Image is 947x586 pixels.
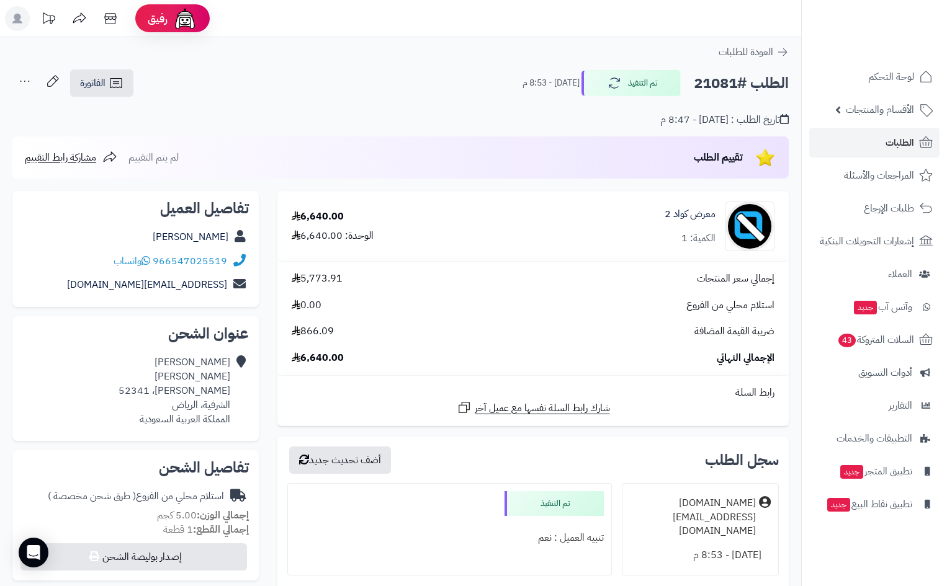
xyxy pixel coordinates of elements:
[197,508,249,523] strong: إجمالي الوزن:
[837,331,914,348] span: السلات المتروكة
[22,326,249,341] h2: عنوان الشحن
[157,508,249,523] small: 5.00 كجم
[809,292,940,322] a: وآتس آبجديد
[809,226,940,256] a: إشعارات التحويلات البنكية
[70,69,133,97] a: الفاتورة
[289,446,391,474] button: أضف تحديث جديد
[475,401,610,415] span: شارك رابط السلة نفسها مع عميل آخر
[858,364,912,381] span: أدوات التسويق
[20,543,247,570] button: إصدار بوليصة الشحن
[153,254,227,269] a: 966547025519
[67,277,227,292] a: [EMAIL_ADDRESS][DOMAIN_NAME]
[48,489,136,504] span: ( طرق شحن مخصصة )
[868,68,914,86] span: لوحة التحكم
[48,489,224,504] div: استلام محلي من الفروع
[844,167,914,184] span: المراجعات والأسئلة
[705,453,779,468] h3: سجل الطلب
[839,463,912,480] span: تطبيق المتجر
[719,45,773,60] span: العودة للطلبات
[282,386,784,400] div: رابط السلة
[119,355,230,426] div: [PERSON_NAME] [PERSON_NAME] [PERSON_NAME]، 52341 الشرفية، الرياض المملكة العربية السعودية
[809,358,940,388] a: أدوات التسويق
[292,298,321,313] span: 0.00
[864,200,914,217] span: طلبات الإرجاع
[809,391,940,420] a: التقارير
[681,231,716,246] div: الكمية: 1
[717,351,774,365] span: الإجمالي النهائي
[809,259,940,289] a: العملاء
[837,430,912,447] span: التطبيقات والخدمات
[80,76,105,91] span: الفاتورة
[809,456,940,486] a: تطبيق المتجرجديد
[581,70,681,96] button: تم التنفيذ
[128,150,179,165] span: لم يتم التقييم
[809,489,940,519] a: تطبيق نقاط البيعجديد
[854,301,877,314] span: جديد
[148,11,168,26] span: رفيق
[694,71,789,96] h2: الطلب #21081
[505,491,604,516] div: تم التنفيذ
[853,298,912,316] span: وآتس آب
[809,161,940,190] a: المراجعات والأسئلة
[292,272,343,286] span: 5,773.91
[292,229,374,243] div: الوحدة: 6,640.00
[25,150,96,165] span: مشاركة رابط التقييم
[33,6,64,34] a: تحديثات المنصة
[886,134,914,151] span: الطلبات
[153,229,228,244] a: [PERSON_NAME]
[694,150,743,165] span: تقييم الطلب
[665,207,716,221] a: معرض كواد 2
[292,351,344,365] span: 6,640.00
[660,113,789,127] div: تاريخ الطلب : [DATE] - 8:47 م
[193,522,249,537] strong: إجمالي القطع:
[630,543,771,567] div: [DATE] - 8:53 م
[725,202,774,251] img: no_image-90x90.png
[114,254,150,269] a: واتساب
[826,495,912,513] span: تطبيق نقاط البيع
[809,62,940,92] a: لوحة التحكم
[457,400,610,415] a: شارك رابط السلة نفسها مع عميل آخر
[820,233,914,250] span: إشعارات التحويلات البنكية
[838,334,856,347] span: 43
[719,45,789,60] a: العودة للطلبات
[22,460,249,475] h2: تفاصيل الشحن
[809,325,940,355] a: السلات المتروكة43
[846,101,914,118] span: الأقسام والمنتجات
[809,193,940,223] a: طلبات الإرجاع
[25,150,117,165] a: مشاركة رابط التقييم
[827,498,850,512] span: جديد
[523,77,580,89] small: [DATE] - 8:53 م
[19,538,48,567] div: Open Intercom Messenger
[163,522,249,537] small: 1 قطعة
[686,298,774,313] span: استلام محلي من الفروع
[889,397,912,414] span: التقارير
[888,265,912,283] span: العملاء
[292,210,344,224] div: 6,640.00
[694,324,774,339] span: ضريبة القيمة المضافة
[840,465,863,479] span: جديد
[697,272,774,286] span: إجمالي سعر المنتجات
[630,496,756,539] div: [DOMAIN_NAME][EMAIL_ADDRESS][DOMAIN_NAME]
[295,526,604,550] div: تنبيه العميل : نعم
[809,128,940,158] a: الطلبات
[809,424,940,453] a: التطبيقات والخدمات
[22,201,249,216] h2: تفاصيل العميل
[292,324,334,339] span: 866.09
[173,6,197,31] img: ai-face.png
